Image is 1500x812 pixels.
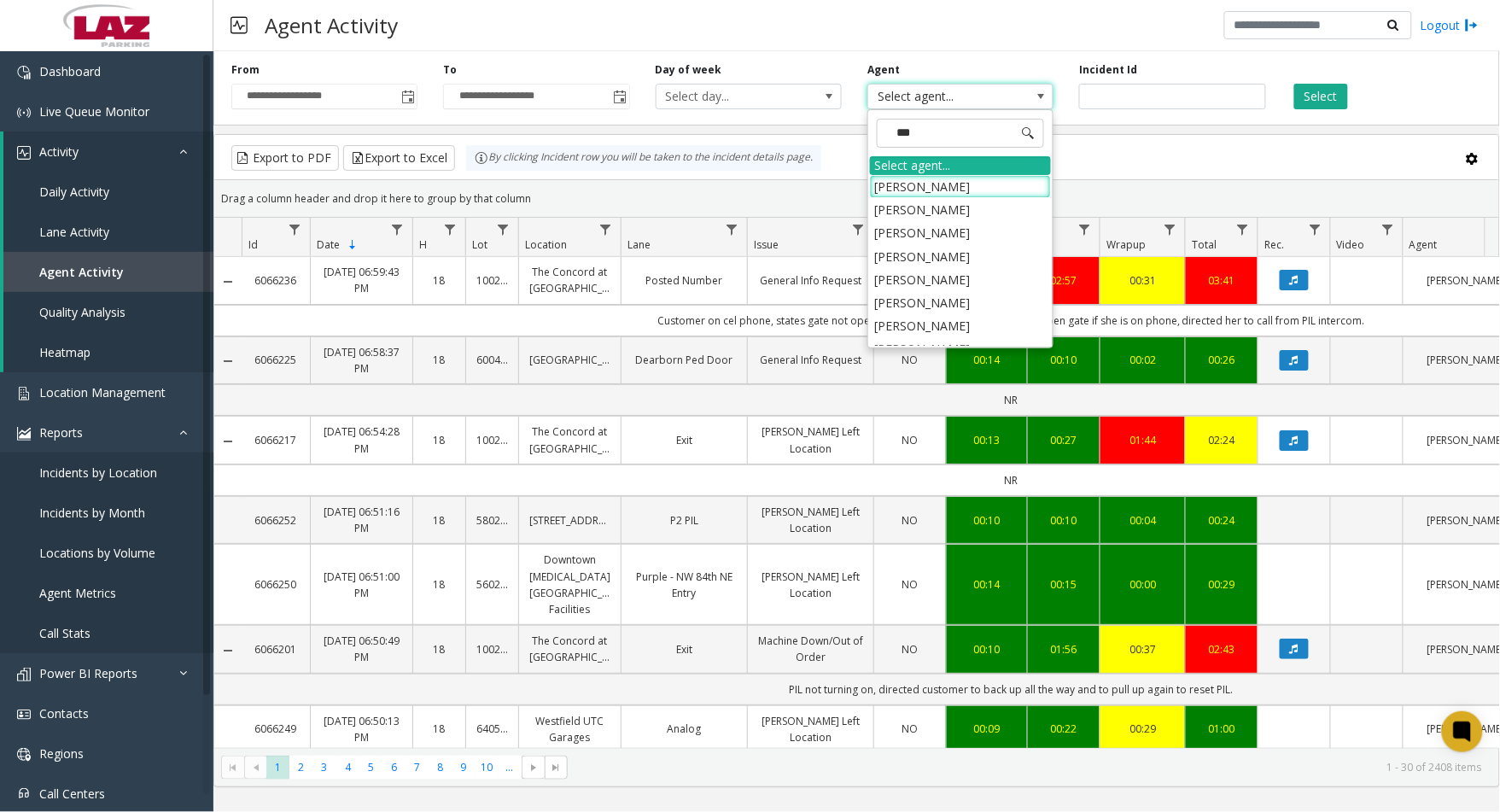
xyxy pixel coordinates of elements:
div: 00:10 [1038,352,1089,368]
div: 02:57 [1038,272,1089,289]
a: 00:26 [1196,352,1247,368]
img: 'icon' [17,387,31,400]
a: [DATE] 06:51:16 PM [321,504,402,536]
a: [STREET_ADDRESS] [529,512,610,529]
kendo-pager-info: 1 - 30 of 2408 items [578,760,1482,774]
li: [PERSON_NAME] [870,291,1051,314]
a: Heatmap [3,332,213,372]
a: 00:29 [1111,721,1175,737]
span: NO [902,577,919,592]
a: [DATE] 06:50:49 PM [321,633,402,665]
span: Page 5 [359,756,382,779]
a: [PERSON_NAME] Left Location [758,424,863,456]
a: 00:02 [1111,352,1175,368]
a: [DATE] 06:50:13 PM [321,713,402,745]
a: Issue Filter Menu [847,218,870,241]
a: [PERSON_NAME] Left Location [758,504,863,536]
span: Lot [472,237,487,252]
div: Select agent... [870,156,1051,175]
span: Power BI Reports [39,665,137,681]
a: 18 [423,641,455,657]
button: Export to PDF [231,145,339,171]
a: 00:10 [1038,512,1089,529]
span: H [419,237,427,252]
span: Call Centers [39,786,105,802]
a: 18 [423,432,455,448]
img: 'icon' [17,427,31,441]
a: 00:13 [957,432,1017,448]
a: Collapse Details [214,435,242,448]
a: Daily Activity [3,172,213,212]
div: 00:14 [957,352,1017,368]
span: Dashboard [39,63,101,79]
a: 02:24 [1196,432,1247,448]
span: NO [902,513,919,528]
label: Incident Id [1079,62,1137,78]
span: Regions [39,745,84,762]
a: 6066250 [252,576,300,593]
span: Select day... [657,85,804,108]
a: 6066249 [252,721,300,737]
div: 00:04 [1111,512,1175,529]
a: Exit [632,432,737,448]
span: Page 11 [499,756,522,779]
span: Quality Analysis [39,304,125,320]
span: Toggle popup [398,85,417,108]
a: 640580 [476,721,508,737]
span: Call Stats [39,625,90,641]
a: Posted Number [632,272,737,289]
span: Activity [39,143,79,160]
img: 'icon' [17,106,31,120]
span: Page 9 [452,756,475,779]
span: Daily Activity [39,184,109,200]
a: Video Filter Menu [1376,218,1399,241]
a: 01:56 [1038,641,1089,657]
span: Agent Activity [39,264,124,280]
a: Location Filter Menu [594,218,617,241]
a: 00:27 [1038,432,1089,448]
a: 100238 [476,641,508,657]
a: Date Filter Menu [386,218,409,241]
a: Quality Analysis [3,292,213,332]
span: Page 2 [289,756,312,779]
div: 01:00 [1196,721,1247,737]
span: Locations by Volume [39,545,155,561]
a: Agent Activity [3,252,213,292]
span: NO [902,642,919,657]
a: [DATE] 06:58:37 PM [321,344,402,377]
span: Go to the next page [527,761,540,774]
a: 03:41 [1196,272,1247,289]
span: Toggle popup [610,85,629,108]
span: Go to the next page [522,756,545,780]
a: [DATE] 06:59:43 PM [321,264,402,296]
a: NO [884,721,936,737]
div: 00:14 [957,576,1017,593]
a: [PERSON_NAME] Left Location [758,713,863,745]
a: Logout [1421,16,1479,34]
a: The Concord at [GEOGRAPHIC_DATA] [529,424,610,456]
a: 00:10 [957,512,1017,529]
a: 00:29 [1196,576,1247,593]
div: 00:37 [1111,641,1175,657]
span: Video [1337,237,1365,252]
span: NO [902,353,919,367]
span: Page 3 [313,756,336,779]
a: 00:31 [1111,272,1175,289]
div: 02:43 [1196,641,1247,657]
a: [DATE] 06:54:28 PM [321,424,402,456]
span: Incidents by Location [39,464,157,481]
span: Sortable [346,238,359,252]
a: Purple - NW 84th NE Entry [632,569,737,601]
a: 100238 [476,272,508,289]
a: Westfield UTC Garages [529,713,610,745]
span: Rec. [1264,237,1284,252]
span: Lane Activity [39,224,109,240]
div: 00:10 [957,641,1017,657]
a: Dur Filter Menu [1073,218,1096,241]
span: Page 4 [336,756,359,779]
span: Date [317,237,340,252]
